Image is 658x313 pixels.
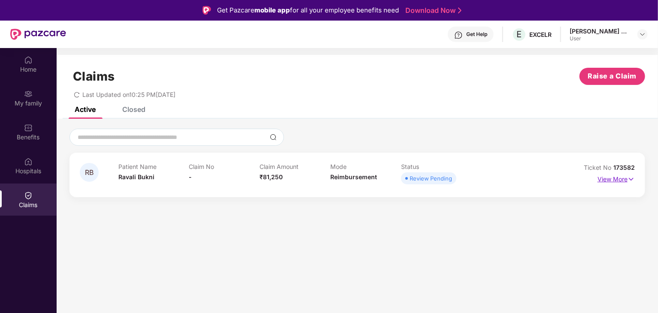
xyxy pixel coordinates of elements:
p: View More [598,172,635,184]
a: Download Now [405,6,459,15]
div: EXCELR [529,30,552,39]
h1: Claims [73,69,115,84]
img: svg+xml;base64,PHN2ZyBpZD0iQmVuZWZpdHMiIHhtbG5zPSJodHRwOi8vd3d3LnczLm9yZy8yMDAwL3N2ZyIgd2lkdGg9Ij... [24,123,33,132]
p: Status [401,163,472,170]
span: RB [85,169,94,176]
p: Claim No [189,163,260,170]
div: [PERSON_NAME] Sagar [570,27,630,35]
span: Reimbursement [330,173,377,181]
img: svg+xml;base64,PHN2ZyBpZD0iRHJvcGRvd24tMzJ4MzIiIHhtbG5zPSJodHRwOi8vd3d3LnczLm9yZy8yMDAwL3N2ZyIgd2... [639,31,646,38]
div: Get Help [466,31,487,38]
img: svg+xml;base64,PHN2ZyB3aWR0aD0iMjAiIGhlaWdodD0iMjAiIHZpZXdCb3g9IjAgMCAyMCAyMCIgZmlsbD0ibm9uZSIgeG... [24,90,33,98]
img: Logo [202,6,211,15]
div: Review Pending [410,174,452,183]
img: svg+xml;base64,PHN2ZyBpZD0iU2VhcmNoLTMyeDMyIiB4bWxucz0iaHR0cDovL3d3dy53My5vcmcvMjAwMC9zdmciIHdpZH... [270,134,277,141]
strong: mobile app [254,6,290,14]
img: svg+xml;base64,PHN2ZyBpZD0iSGVscC0zMngzMiIgeG1sbnM9Imh0dHA6Ly93d3cudzMub3JnLzIwMDAvc3ZnIiB3aWR0aD... [454,31,463,39]
span: Last Updated on 10:25 PM[DATE] [82,91,175,98]
div: Get Pazcare for all your employee benefits need [217,5,399,15]
span: E [517,29,522,39]
img: svg+xml;base64,PHN2ZyBpZD0iSG9tZSIgeG1sbnM9Imh0dHA6Ly93d3cudzMub3JnLzIwMDAvc3ZnIiB3aWR0aD0iMjAiIG... [24,56,33,64]
img: Stroke [458,6,462,15]
img: svg+xml;base64,PHN2ZyBpZD0iQ2xhaW0iIHhtbG5zPSJodHRwOi8vd3d3LnczLm9yZy8yMDAwL3N2ZyIgd2lkdGg9IjIwIi... [24,191,33,200]
span: Ravali Bukni [118,173,154,181]
img: svg+xml;base64,PHN2ZyB4bWxucz0iaHR0cDovL3d3dy53My5vcmcvMjAwMC9zdmciIHdpZHRoPSIxNyIgaGVpZ2h0PSIxNy... [628,175,635,184]
div: User [570,35,630,42]
p: Claim Amount [260,163,330,170]
span: Ticket No [584,164,613,171]
span: - [189,173,192,181]
span: Raise a Claim [588,71,637,81]
img: svg+xml;base64,PHN2ZyBpZD0iSG9zcGl0YWxzIiB4bWxucz0iaHR0cDovL3d3dy53My5vcmcvMjAwMC9zdmciIHdpZHRoPS... [24,157,33,166]
p: Mode [330,163,401,170]
button: Raise a Claim [580,68,645,85]
p: Patient Name [118,163,189,170]
img: New Pazcare Logo [10,29,66,40]
div: Active [75,105,96,114]
span: ₹81,250 [260,173,283,181]
span: redo [74,91,80,98]
div: Closed [122,105,145,114]
span: 173582 [613,164,635,171]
